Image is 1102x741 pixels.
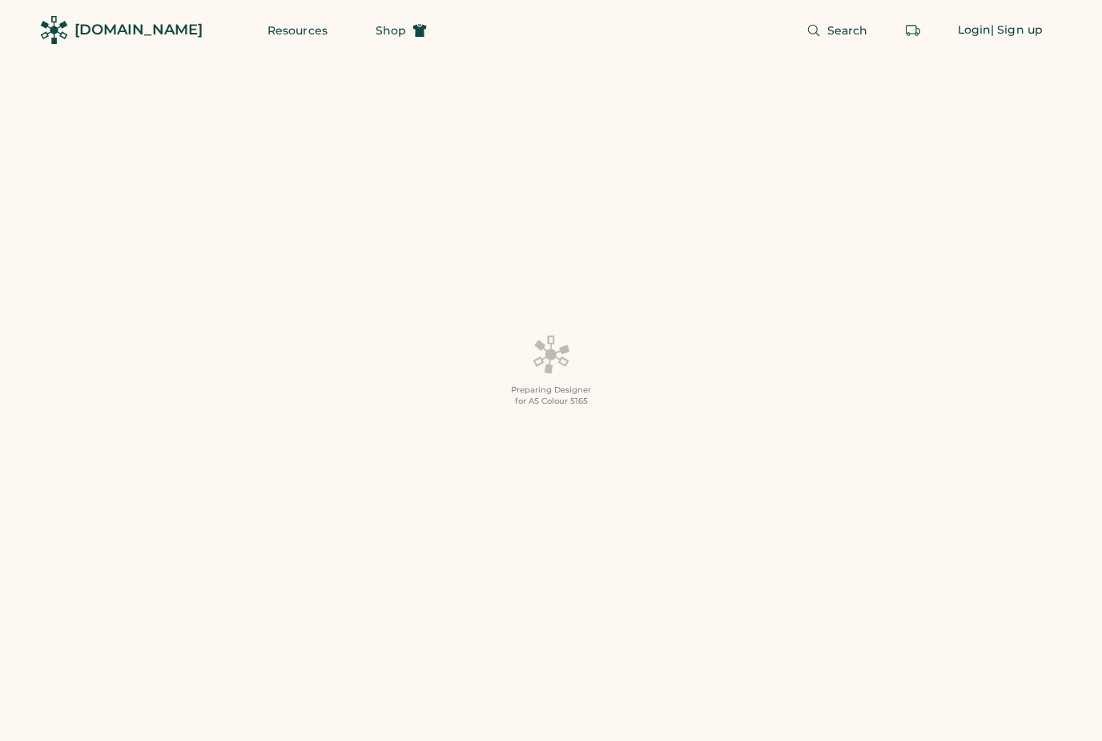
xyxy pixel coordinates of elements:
[40,16,68,44] img: Rendered Logo - Screens
[827,25,868,36] span: Search
[356,14,446,46] button: Shop
[991,22,1043,38] div: | Sign up
[74,20,203,40] div: [DOMAIN_NAME]
[787,14,887,46] button: Search
[511,385,591,407] div: Preparing Designer for AS Colour 5165
[897,14,929,46] button: Retrieve an order
[376,25,406,36] span: Shop
[248,14,347,46] button: Resources
[958,22,991,38] div: Login
[532,334,570,374] img: Platens-Black-Loader-Spin-rich%20black.webp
